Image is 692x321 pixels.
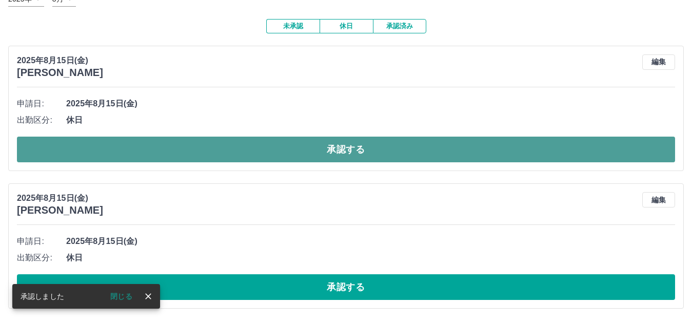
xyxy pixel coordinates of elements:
span: 休日 [66,252,675,264]
p: 2025年8月15日(金) [17,192,103,204]
div: 承認しました [21,287,64,306]
button: 編集 [642,192,675,207]
span: 2025年8月15日(金) [66,98,675,110]
button: 承認する [17,274,675,300]
button: 閉じる [102,289,141,304]
button: 承認する [17,137,675,162]
span: 2025年8月15日(金) [66,235,675,248]
button: close [141,289,156,304]
span: 出勤区分: [17,114,66,126]
button: 承認済み [373,19,426,33]
button: 未承認 [266,19,320,33]
h3: [PERSON_NAME] [17,204,103,216]
button: 休日 [320,19,373,33]
p: 2025年8月15日(金) [17,54,103,67]
span: 休日 [66,114,675,126]
span: 出勤区分: [17,252,66,264]
h3: [PERSON_NAME] [17,67,103,79]
span: 申請日: [17,98,66,110]
span: 申請日: [17,235,66,248]
button: 編集 [642,54,675,70]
